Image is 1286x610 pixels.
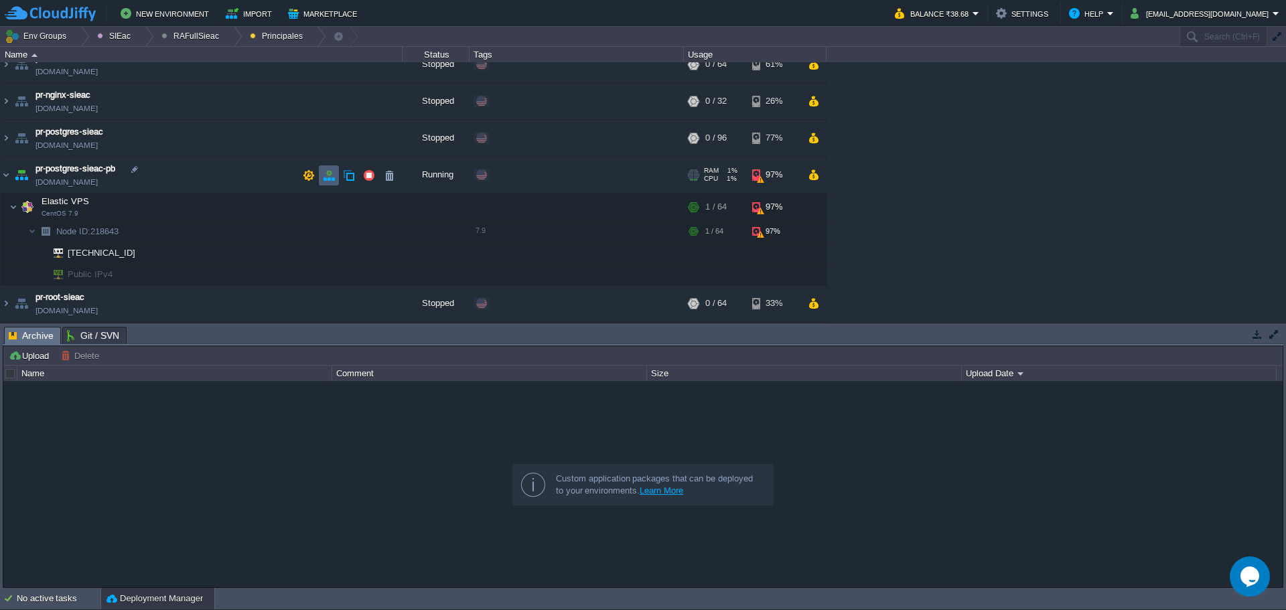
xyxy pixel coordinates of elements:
[640,485,683,495] a: Learn More
[1,83,11,119] img: AMDAwAAAACH5BAEAAAAALAAAAAABAAEAAAICRAEAOw==
[12,120,31,156] img: AMDAwAAAACH5BAEAAAAALAAAAAABAAEAAAICRAEAOw==
[705,285,727,321] div: 0 / 64
[12,83,31,119] img: AMDAwAAAACH5BAEAAAAALAAAAAABAAEAAAICRAEAOw==
[962,366,1276,381] div: Upload Date
[61,350,103,362] button: Delete
[35,125,103,139] a: pr-postgres-sieac
[704,167,719,175] span: RAM
[705,221,723,242] div: 1 / 64
[36,242,44,263] img: AMDAwAAAACH5BAEAAAAALAAAAAABAAEAAAICRAEAOw==
[333,366,646,381] div: Comment
[17,588,100,609] div: No active tasks
[288,5,361,21] button: Marketplace
[250,27,307,46] button: Principales
[106,592,203,605] button: Deployment Manager
[5,5,96,22] img: CloudJiffy
[40,196,91,207] span: Elastic VPS
[12,285,31,321] img: AMDAwAAAACH5BAEAAAAALAAAAAABAAEAAAICRAEAOw==
[18,194,37,220] img: AMDAwAAAACH5BAEAAAAALAAAAAABAAEAAAICRAEAOw==
[121,5,213,21] button: New Environment
[704,175,718,183] span: CPU
[44,242,63,263] img: AMDAwAAAACH5BAEAAAAALAAAAAABAAEAAAICRAEAOw==
[556,473,762,497] div: Custom application packages that can be deployed to your environments.
[36,264,44,285] img: AMDAwAAAACH5BAEAAAAALAAAAAABAAEAAAICRAEAOw==
[1131,5,1273,21] button: [EMAIL_ADDRESS][DOMAIN_NAME]
[1,46,11,82] img: AMDAwAAAACH5BAEAAAAALAAAAAABAAEAAAICRAEAOw==
[476,226,486,234] span: 7.9
[36,221,55,242] img: AMDAwAAAACH5BAEAAAAALAAAAAABAAEAAAICRAEAOw==
[18,366,332,381] div: Name
[35,65,98,78] span: [DOMAIN_NAME]
[705,120,727,156] div: 0 / 96
[55,226,121,237] a: Node ID:218643
[1,157,11,193] img: AMDAwAAAACH5BAEAAAAALAAAAAABAAEAAAICRAEAOw==
[40,196,91,206] a: Elastic VPSCentOS 7.9
[12,46,31,82] img: AMDAwAAAACH5BAEAAAAALAAAAAABAAEAAAICRAEAOw==
[55,226,121,237] span: 218643
[1069,5,1107,21] button: Help
[996,5,1052,21] button: Settings
[56,226,90,236] span: Node ID:
[403,285,470,321] div: Stopped
[161,27,224,46] button: RAFullSieac
[67,327,119,344] span: Git / SVN
[44,264,63,285] img: AMDAwAAAACH5BAEAAAAALAAAAAABAAEAAAICRAEAOw==
[35,102,98,115] span: [DOMAIN_NAME]
[705,46,727,82] div: 0 / 64
[724,167,737,175] span: 1%
[35,304,98,317] a: [DOMAIN_NAME]
[12,157,31,193] img: AMDAwAAAACH5BAEAAAAALAAAAAABAAEAAAICRAEAOw==
[35,139,98,152] span: [DOMAIN_NAME]
[66,264,115,285] span: Public IPv4
[705,194,727,220] div: 1 / 64
[685,47,826,62] div: Usage
[9,350,53,362] button: Upload
[752,46,796,82] div: 61%
[1230,556,1273,597] iframe: chat widget
[66,242,137,263] span: [TECHNICAL_ID]
[28,221,36,242] img: AMDAwAAAACH5BAEAAAAALAAAAAABAAEAAAICRAEAOw==
[752,221,796,242] div: 97%
[752,194,796,220] div: 97%
[9,327,54,344] span: Archive
[35,291,84,304] a: pr-root-sieac
[66,269,115,279] a: Public IPv4
[1,47,402,62] div: Name
[31,54,38,57] img: AMDAwAAAACH5BAEAAAAALAAAAAABAAEAAAICRAEAOw==
[752,285,796,321] div: 33%
[403,83,470,119] div: Stopped
[66,248,137,258] a: [TECHNICAL_ID]
[35,162,115,175] a: pr-postgres-sieac-pb
[752,83,796,119] div: 26%
[35,175,98,189] span: [DOMAIN_NAME]
[705,83,727,119] div: 0 / 32
[9,194,17,220] img: AMDAwAAAACH5BAEAAAAALAAAAAABAAEAAAICRAEAOw==
[226,5,276,21] button: Import
[648,366,961,381] div: Size
[403,120,470,156] div: Stopped
[42,210,78,218] span: CentOS 7.9
[752,120,796,156] div: 77%
[97,27,135,46] button: SIEac
[403,46,470,82] div: Stopped
[5,27,71,46] button: Env Groups
[403,157,470,193] div: Running
[895,5,973,21] button: Balance ₹38.68
[1,120,11,156] img: AMDAwAAAACH5BAEAAAAALAAAAAABAAEAAAICRAEAOw==
[403,47,469,62] div: Status
[723,175,737,183] span: 1%
[1,285,11,321] img: AMDAwAAAACH5BAEAAAAALAAAAAABAAEAAAICRAEAOw==
[752,157,796,193] div: 97%
[470,47,683,62] div: Tags
[35,88,90,102] a: pr-nginx-sieac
